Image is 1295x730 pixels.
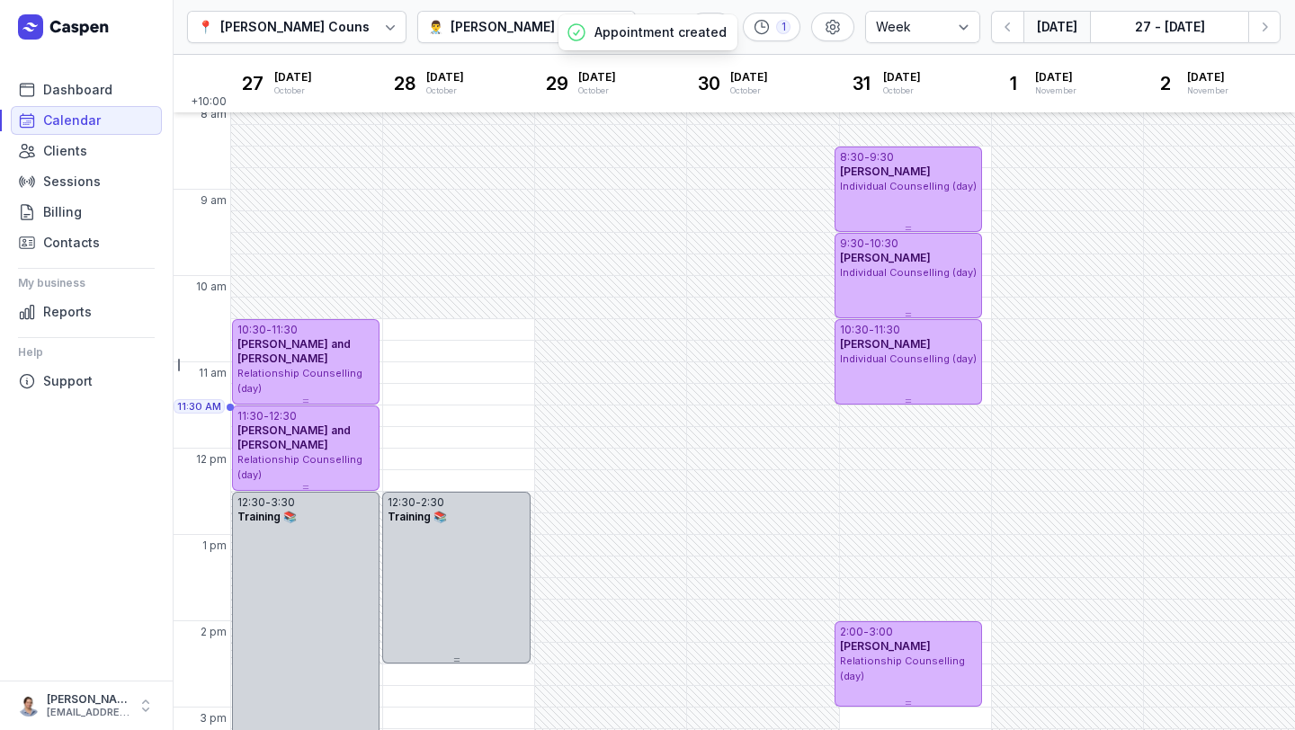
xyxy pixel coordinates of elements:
[201,625,227,639] span: 2 pm
[864,236,870,251] div: -
[237,337,351,365] span: [PERSON_NAME] and [PERSON_NAME]
[863,625,869,639] div: -
[1151,69,1180,98] div: 2
[1187,70,1228,85] span: [DATE]
[199,366,227,380] span: 11 am
[237,409,263,423] div: 11:30
[274,70,312,85] span: [DATE]
[271,495,295,510] div: 3:30
[594,23,727,41] p: Appointment created
[426,70,464,85] span: [DATE]
[883,85,921,97] div: October
[43,301,92,323] span: Reports
[870,150,894,165] div: 9:30
[847,69,876,98] div: 31
[43,140,87,162] span: Clients
[869,323,874,337] div: -
[415,495,421,510] div: -
[730,70,768,85] span: [DATE]
[451,16,555,38] div: [PERSON_NAME]
[542,69,571,98] div: 29
[870,236,898,251] div: 10:30
[266,323,272,337] div: -
[390,69,419,98] div: 28
[840,323,869,337] div: 10:30
[43,79,112,101] span: Dashboard
[864,150,870,165] div: -
[388,510,447,523] span: Training 📚
[883,70,921,85] span: [DATE]
[1023,11,1090,43] button: [DATE]
[840,180,977,192] span: Individual Counselling (day)
[578,70,616,85] span: [DATE]
[47,707,129,719] div: [EMAIL_ADDRESS][DOMAIN_NAME]
[43,110,101,131] span: Calendar
[196,452,227,467] span: 12 pm
[269,409,297,423] div: 12:30
[274,85,312,97] div: October
[840,150,864,165] div: 8:30
[421,495,444,510] div: 2:30
[840,165,931,178] span: [PERSON_NAME]
[200,711,227,726] span: 3 pm
[840,352,977,365] span: Individual Counselling (day)
[874,323,900,337] div: 11:30
[18,269,155,298] div: My business
[428,16,443,38] div: 👨‍⚕️
[426,85,464,97] div: October
[272,323,298,337] div: 11:30
[776,20,790,34] div: 1
[263,409,269,423] div: -
[198,16,213,38] div: 📍
[177,399,221,414] span: 11:30 AM
[265,495,271,510] div: -
[388,495,415,510] div: 12:30
[1035,85,1076,97] div: November
[840,337,931,351] span: [PERSON_NAME]
[1187,85,1228,97] div: November
[238,69,267,98] div: 27
[43,232,100,254] span: Contacts
[840,654,965,682] span: Relationship Counselling (day)
[840,639,931,653] span: [PERSON_NAME]
[237,453,362,481] span: Relationship Counselling (day)
[578,85,616,97] div: October
[869,625,893,639] div: 3:00
[43,201,82,223] span: Billing
[999,69,1028,98] div: 1
[237,367,362,395] span: Relationship Counselling (day)
[18,338,155,367] div: Help
[1090,11,1248,43] button: 27 - [DATE]
[220,16,405,38] div: [PERSON_NAME] Counselling
[694,69,723,98] div: 30
[18,695,40,717] img: User profile image
[730,85,768,97] div: October
[43,171,101,192] span: Sessions
[1035,70,1076,85] span: [DATE]
[840,625,863,639] div: 2:00
[840,266,977,279] span: Individual Counselling (day)
[196,280,227,294] span: 10 am
[201,193,227,208] span: 9 am
[202,539,227,553] span: 1 pm
[237,423,351,451] span: [PERSON_NAME] and [PERSON_NAME]
[840,251,931,264] span: [PERSON_NAME]
[237,510,297,523] span: Training 📚
[201,107,227,121] span: 8 am
[191,94,230,112] span: +10:00
[43,370,93,392] span: Support
[237,495,265,510] div: 12:30
[237,323,266,337] div: 10:30
[47,692,129,707] div: [PERSON_NAME]
[840,236,864,251] div: 9:30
